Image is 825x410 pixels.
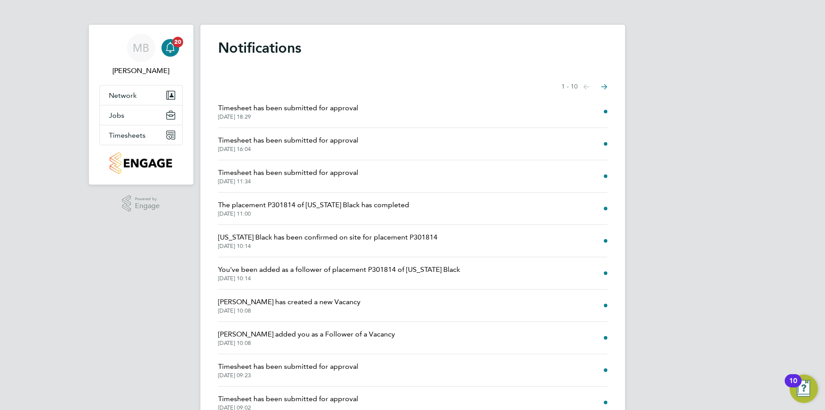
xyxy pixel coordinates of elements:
span: Timesheet has been submitted for approval [218,394,358,404]
span: Network [109,91,137,100]
span: [DATE] 10:08 [218,340,395,347]
span: [DATE] 10:08 [218,307,361,314]
a: Powered byEngage [122,195,160,212]
a: Go to home page [100,152,183,174]
a: Timesheet has been submitted for approval[DATE] 11:34 [218,167,358,185]
button: Open Resource Center, 10 new notifications [790,375,818,403]
nav: Select page of notifications list [561,78,607,96]
span: [DATE] 11:00 [218,210,409,217]
span: [DATE] 11:34 [218,178,358,185]
a: [US_STATE] Black has been confirmed on site for placement P301814[DATE] 10:14 [218,232,437,250]
nav: Main navigation [89,25,193,185]
span: [DATE] 10:14 [218,275,460,282]
span: Timesheet has been submitted for approval [218,361,358,372]
span: [DATE] 10:14 [218,243,437,250]
button: Network [100,85,182,105]
h1: Notifications [218,39,607,57]
span: Timesheets [109,131,146,139]
button: Jobs [100,105,182,125]
img: countryside-properties-logo-retina.png [110,152,172,174]
button: Timesheets [100,125,182,145]
span: [DATE] 18:29 [218,113,358,120]
span: [US_STATE] Black has been confirmed on site for placement P301814 [218,232,437,243]
span: Engage [135,202,160,210]
span: Timesheet has been submitted for approval [218,167,358,178]
span: Jobs [109,111,124,120]
a: [PERSON_NAME] added you as a Follower of a Vacancy[DATE] 10:08 [218,329,395,347]
span: MB [133,42,149,54]
a: Timesheet has been submitted for approval[DATE] 18:29 [218,103,358,120]
span: [DATE] 16:04 [218,146,358,153]
span: You've been added as a follower of placement P301814 of [US_STATE] Black [218,264,460,275]
a: [PERSON_NAME] has created a new Vacancy[DATE] 10:08 [218,297,361,314]
a: The placement P301814 of [US_STATE] Black has completed[DATE] 11:00 [218,200,409,217]
span: [DATE] 09:23 [218,372,358,379]
a: 20 [161,34,179,62]
a: MB[PERSON_NAME] [100,34,183,76]
span: [PERSON_NAME] added you as a Follower of a Vacancy [218,329,395,340]
span: Powered by [135,195,160,203]
span: 20 [173,37,183,47]
span: [PERSON_NAME] has created a new Vacancy [218,297,361,307]
span: 1 - 10 [561,82,578,91]
span: Mihai Balan [100,66,183,76]
a: You've been added as a follower of placement P301814 of [US_STATE] Black[DATE] 10:14 [218,264,460,282]
div: 10 [789,381,797,392]
span: The placement P301814 of [US_STATE] Black has completed [218,200,409,210]
a: Timesheet has been submitted for approval[DATE] 16:04 [218,135,358,153]
span: Timesheet has been submitted for approval [218,135,358,146]
span: Timesheet has been submitted for approval [218,103,358,113]
a: Timesheet has been submitted for approval[DATE] 09:23 [218,361,358,379]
